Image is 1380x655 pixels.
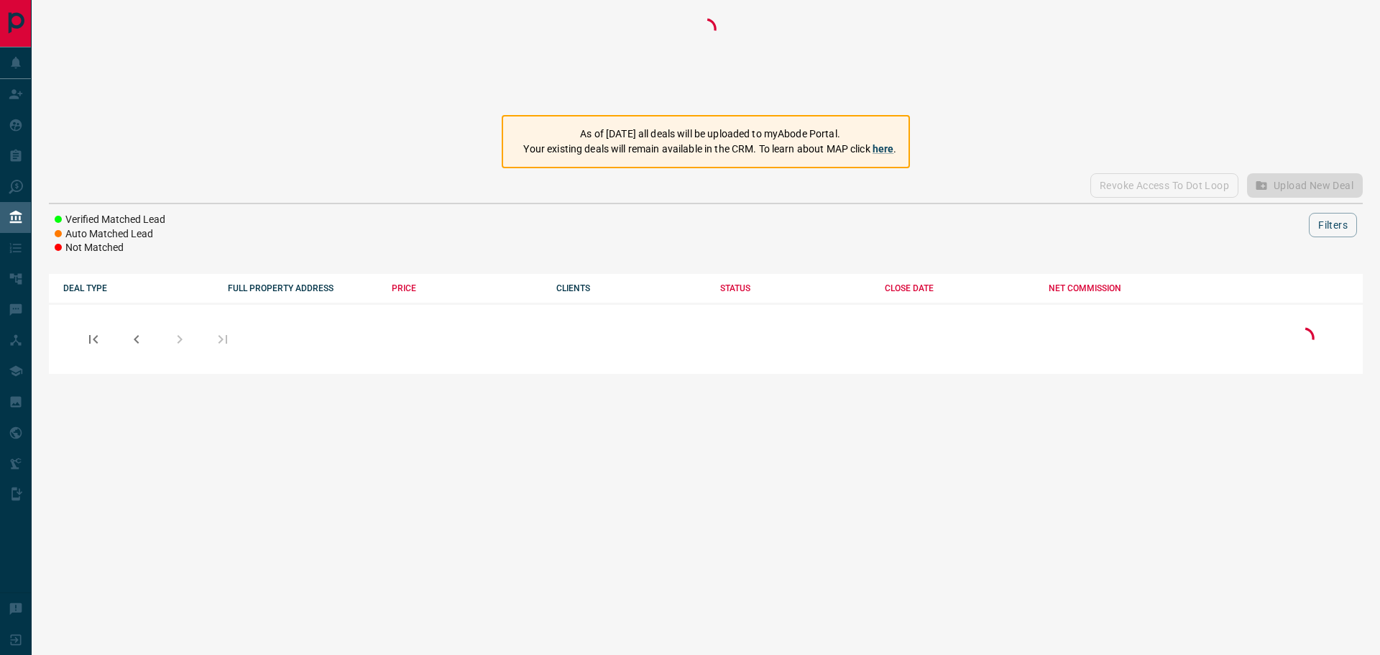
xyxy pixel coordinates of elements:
li: Not Matched [55,241,165,255]
div: STATUS [720,283,870,293]
div: PRICE [392,283,542,293]
div: FULL PROPERTY ADDRESS [228,283,378,293]
li: Verified Matched Lead [55,213,165,227]
div: Loading [1289,324,1318,354]
div: DEAL TYPE [63,283,213,293]
p: Your existing deals will remain available in the CRM. To learn about MAP click . [523,142,896,157]
div: NET COMMISSION [1049,283,1199,293]
li: Auto Matched Lead [55,227,165,242]
div: CLOSE DATE [885,283,1035,293]
div: Loading [691,14,720,101]
a: here [873,143,894,155]
div: CLIENTS [556,283,707,293]
p: As of [DATE] all deals will be uploaded to myAbode Portal. [523,127,896,142]
button: Filters [1309,213,1357,237]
